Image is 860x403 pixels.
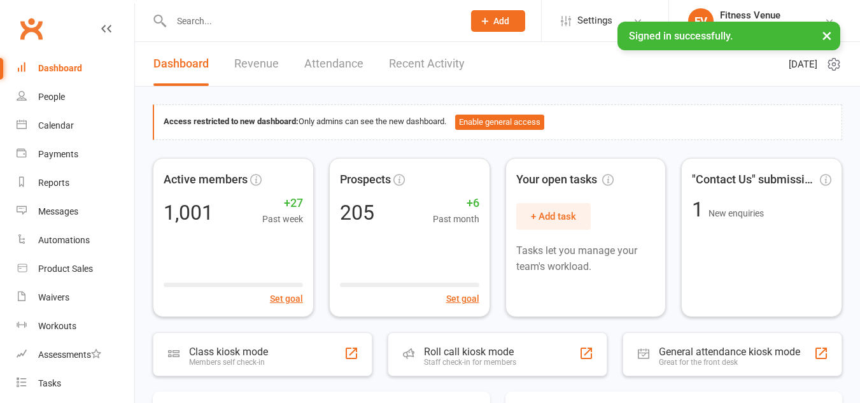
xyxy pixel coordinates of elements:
[720,21,824,32] div: Fitness Venue Whitsunday
[516,171,614,189] span: Your open tasks
[433,194,479,213] span: +6
[189,346,268,358] div: Class kiosk mode
[17,83,134,111] a: People
[708,208,764,218] span: New enquiries
[455,115,544,130] button: Enable general access
[164,202,213,223] div: 1,001
[17,226,134,255] a: Automations
[17,255,134,283] a: Product Sales
[17,369,134,398] a: Tasks
[38,92,65,102] div: People
[270,292,303,306] button: Set goal
[38,264,93,274] div: Product Sales
[38,350,101,360] div: Assessments
[471,10,525,32] button: Add
[38,178,69,188] div: Reports
[815,22,838,49] button: ×
[38,321,76,331] div: Workouts
[493,16,509,26] span: Add
[516,243,656,275] p: Tasks let you manage your team's workload.
[424,346,516,358] div: Roll call kiosk mode
[38,292,69,302] div: Waivers
[38,63,82,73] div: Dashboard
[340,171,391,189] span: Prospects
[17,312,134,341] a: Workouts
[167,12,455,30] input: Search...
[17,54,134,83] a: Dashboard
[692,197,708,222] span: 1
[17,169,134,197] a: Reports
[38,120,74,131] div: Calendar
[189,358,268,367] div: Members self check-in
[389,42,465,86] a: Recent Activity
[164,115,832,130] div: Only admins can see the new dashboard.
[433,212,479,226] span: Past month
[446,292,479,306] button: Set goal
[38,235,90,245] div: Automations
[17,341,134,369] a: Assessments
[262,212,303,226] span: Past week
[340,202,374,223] div: 205
[17,283,134,312] a: Waivers
[659,358,800,367] div: Great for the front desk
[720,10,824,21] div: Fitness Venue
[516,203,591,230] button: + Add task
[15,13,47,45] a: Clubworx
[629,30,733,42] span: Signed in successfully.
[17,111,134,140] a: Calendar
[38,149,78,159] div: Payments
[38,378,61,388] div: Tasks
[38,206,78,216] div: Messages
[234,42,279,86] a: Revenue
[153,42,209,86] a: Dashboard
[688,8,714,34] div: FV
[424,358,516,367] div: Staff check-in for members
[262,194,303,213] span: +27
[17,140,134,169] a: Payments
[659,346,800,358] div: General attendance kiosk mode
[789,57,817,72] span: [DATE]
[304,42,363,86] a: Attendance
[164,117,299,126] strong: Access restricted to new dashboard:
[692,171,817,189] span: "Contact Us" submissions
[17,197,134,226] a: Messages
[164,171,248,189] span: Active members
[577,6,612,35] span: Settings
